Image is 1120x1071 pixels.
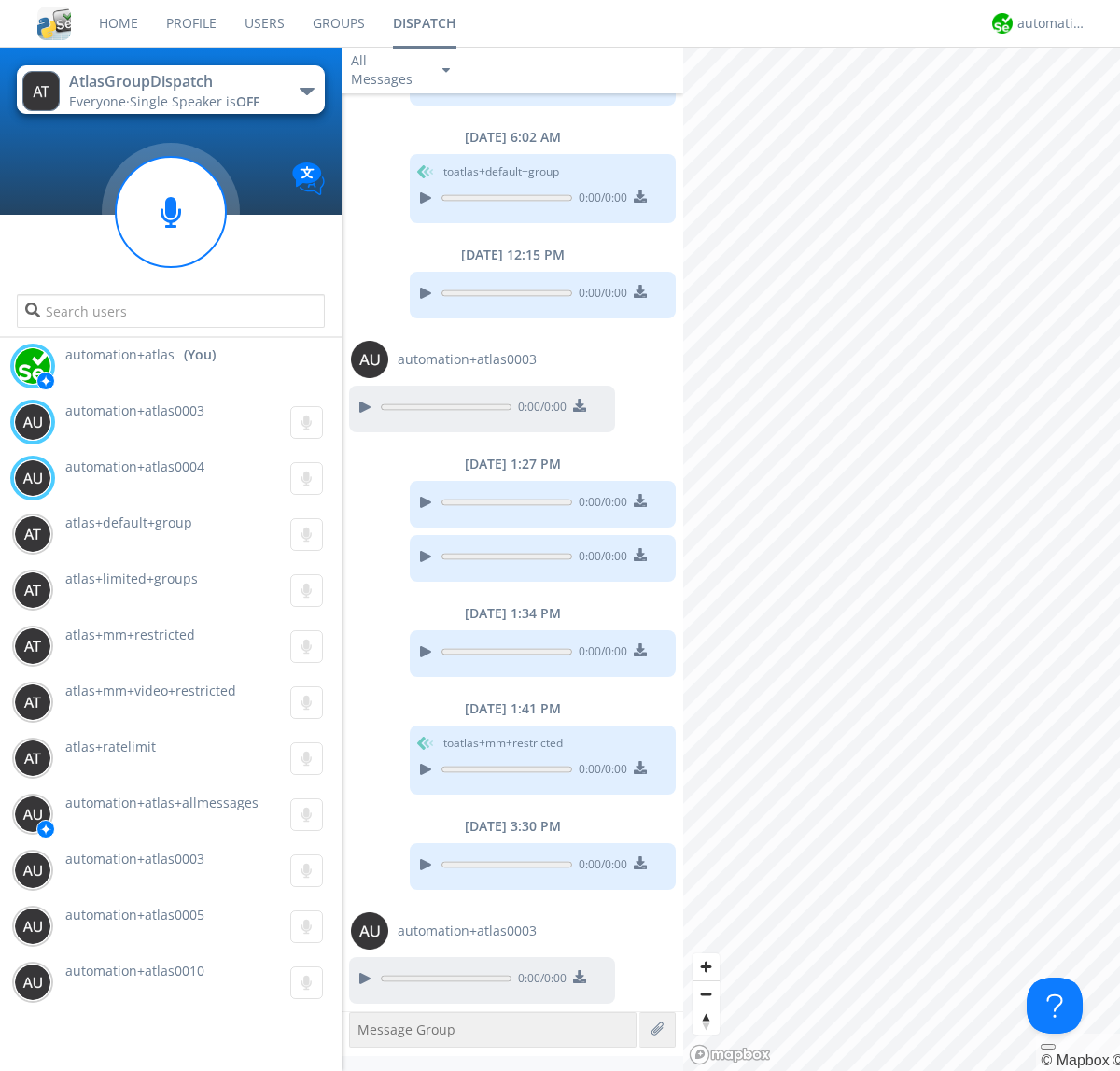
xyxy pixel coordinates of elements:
button: Reset bearing to north [693,1008,720,1035]
img: download media button [634,548,647,561]
button: Zoom in [693,953,720,980]
span: automation+atlas0004 [65,458,204,475]
img: 373638.png [14,740,51,777]
img: 373638.png [14,796,51,833]
span: atlas+ratelimit [65,738,156,755]
span: Zoom out [693,981,720,1008]
span: automation+atlas0003 [65,850,204,867]
button: AtlasGroupDispatchEveryone·Single Speaker isOFF [17,65,324,114]
a: Mapbox logo [689,1044,771,1065]
span: 0:00 / 0:00 [572,761,627,782]
span: 0:00 / 0:00 [572,494,627,514]
div: [DATE] 1:41 PM [342,699,683,718]
img: Translation enabled [292,162,325,195]
span: 0:00 / 0:00 [572,856,627,877]
div: AtlasGroupDispatch [69,71,279,92]
img: 373638.png [14,515,51,553]
img: 373638.png [351,341,388,378]
img: download media button [634,494,647,507]
span: to atlas+default+group [443,163,559,180]
div: [DATE] 1:27 PM [342,455,683,473]
img: cddb5a64eb264b2086981ab96f4c1ba7 [37,7,71,40]
iframe: Toggle Customer Support [1027,978,1083,1034]
img: 373638.png [14,852,51,889]
div: [DATE] 12:15 PM [342,246,683,264]
img: download media button [573,970,586,983]
span: automation+atlas0003 [65,402,204,419]
div: [DATE] 3:30 PM [342,817,683,836]
div: [DATE] 6:02 AM [342,128,683,147]
span: OFF [236,92,259,110]
span: atlas+limited+groups [65,570,198,587]
span: automation+atlas+allmessages [65,794,259,811]
span: 0:00 / 0:00 [572,643,627,664]
span: atlas+mm+restricted [65,626,195,643]
img: 373638.png [14,964,51,1001]
span: 0:00 / 0:00 [572,548,627,569]
span: automation+atlas [65,345,175,364]
span: automation+atlas0005 [65,906,204,923]
a: Mapbox [1041,1052,1109,1068]
img: 373638.png [14,459,51,497]
div: Everyone · [69,92,279,111]
span: to atlas+mm+restricted [443,735,563,752]
img: download media button [634,190,647,203]
img: d2d01cd9b4174d08988066c6d424eccd [992,13,1013,34]
img: 373638.png [22,71,60,111]
button: Zoom out [693,980,720,1008]
span: Single Speaker is [130,92,259,110]
img: 373638.png [351,912,388,950]
img: download media button [634,285,647,298]
button: Toggle attribution [1041,1044,1056,1050]
span: 0:00 / 0:00 [572,190,627,210]
span: 0:00 / 0:00 [572,285,627,305]
span: automation+atlas0003 [398,350,537,369]
img: 373638.png [14,908,51,945]
img: caret-down-sm.svg [442,68,450,73]
img: 373638.png [14,683,51,721]
div: All Messages [351,51,426,89]
div: automation+atlas [1017,14,1087,33]
img: download media button [573,399,586,412]
span: atlas+default+group [65,514,192,531]
img: 373638.png [14,403,51,441]
span: atlas+mm+video+restricted [65,682,236,699]
img: download media button [634,856,647,869]
img: 373638.png [14,627,51,665]
span: 0:00 / 0:00 [511,399,567,419]
span: 0:00 / 0:00 [511,970,567,991]
img: download media button [634,643,647,656]
span: automation+atlas0010 [65,962,204,979]
img: download media button [634,761,647,774]
input: Search users [17,294,324,328]
img: d2d01cd9b4174d08988066c6d424eccd [14,347,51,385]
span: Reset bearing to north [693,1008,720,1035]
div: (You) [184,345,216,364]
img: 373638.png [14,571,51,609]
span: automation+atlas0003 [398,922,537,940]
div: [DATE] 1:34 PM [342,604,683,623]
